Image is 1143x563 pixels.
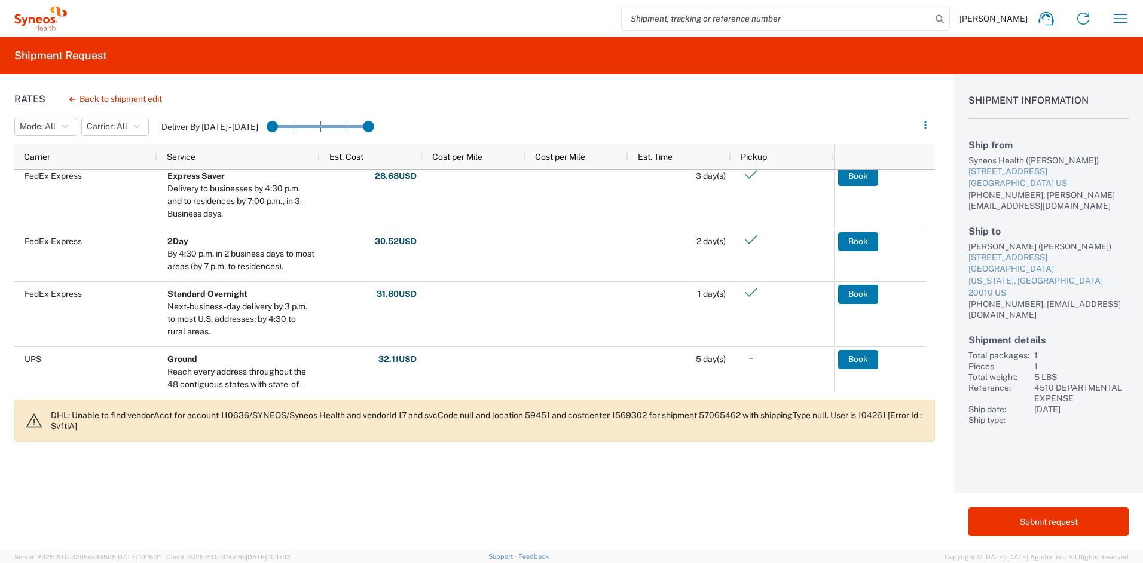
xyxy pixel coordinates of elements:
[968,241,1129,252] div: [PERSON_NAME] ([PERSON_NAME])
[968,178,1129,190] div: [GEOGRAPHIC_DATA] US
[376,285,417,304] button: 31.80USD
[378,350,417,369] button: 32.11USD
[167,171,225,181] b: Express Saver
[377,288,417,300] strong: 31.80 USD
[374,167,417,186] button: 28.68USD
[167,248,314,273] div: By 4:30 p.m. in 2 business days to most areas (by 7 p.m. to residences).
[838,350,878,369] button: Book
[374,232,417,251] button: 30.52USD
[968,404,1029,415] div: Ship date:
[968,190,1129,211] div: [PHONE_NUMBER], [PERSON_NAME][EMAIL_ADDRESS][DOMAIN_NAME]
[167,182,314,220] div: Delivery to businesses by 4:30 p.m. and to residences by 7:00 p.m., in 3-Business days.
[14,118,77,136] button: Mode: All
[14,93,45,105] h1: Rates
[959,13,1028,24] span: [PERSON_NAME]
[161,121,258,132] label: Deliver By [DATE] - [DATE]
[24,152,50,162] span: Carrier
[167,236,188,246] b: 2Day
[51,410,925,431] p: DHL: Unable to find vendorAcct for account 110636/SYNEOS/Syneos Health and vendorId 17 and svcCod...
[968,299,1129,320] div: [PHONE_NUMBER], [EMAIL_ADDRESS][DOMAIN_NAME]
[968,226,1129,237] h2: Ship to
[1034,350,1129,361] div: 1
[968,382,1029,404] div: Reference:
[60,89,172,109] button: Back to shipment edit
[968,95,1129,119] h1: Shipment Information
[968,155,1129,166] div: Syneos Health ([PERSON_NAME])
[14,553,161,561] span: Server: 2025.20.0-32d5ea39505
[741,152,767,162] span: Pickup
[167,366,314,416] div: Reach every address throughout the 48 contiguous states with state-of-the-art package tracking at...
[968,334,1129,346] h2: Shipment details
[838,167,878,186] button: Book
[968,166,1129,178] div: [STREET_ADDRESS]
[518,553,549,560] a: Feedback
[968,361,1029,372] div: Pieces
[25,354,41,364] span: UPS
[968,350,1029,361] div: Total packages:
[14,48,107,63] h2: Shipment Request
[945,552,1129,562] span: Copyright © [DATE]-[DATE] Agistix Inc., All Rights Reserved
[167,289,247,299] b: Standard Overnight
[968,372,1029,382] div: Total weight:
[329,152,363,162] span: Est. Cost
[968,166,1129,189] a: [STREET_ADDRESS][GEOGRAPHIC_DATA] US
[968,275,1129,299] div: [US_STATE], [GEOGRAPHIC_DATA] 20010 US
[25,236,82,246] span: FedEx Express
[1034,382,1129,404] div: 4510 DEPARTMENTAL EXPENSE
[968,415,1029,425] div: Ship type:
[698,289,726,299] span: 1 day(s)
[246,553,291,561] span: [DATE] 10:17:12
[535,152,585,162] span: Cost per Mile
[25,289,82,299] span: FedEx Express
[116,553,161,561] span: [DATE] 10:18:31
[375,171,417,182] strong: 28.68 USD
[25,171,82,181] span: FedEx Express
[1034,404,1129,415] div: [DATE]
[378,354,417,365] strong: 32.11 USD
[968,252,1129,299] a: [STREET_ADDRESS][GEOGRAPHIC_DATA][US_STATE], [GEOGRAPHIC_DATA] 20010 US
[968,252,1129,275] div: [STREET_ADDRESS][GEOGRAPHIC_DATA]
[838,285,878,304] button: Book
[20,121,56,132] span: Mode: All
[968,139,1129,151] h2: Ship from
[1034,372,1129,382] div: 5 LBS
[1034,361,1129,372] div: 1
[696,236,726,246] span: 2 day(s)
[488,553,518,560] a: Support
[696,171,726,181] span: 3 day(s)
[87,121,127,132] span: Carrier: All
[167,300,314,338] div: Next-business-day delivery by 3 p.m. to most U.S. addresses; by 4:30 to rural areas.
[432,152,482,162] span: Cost per Mile
[696,354,726,364] span: 5 day(s)
[167,152,195,162] span: Service
[166,553,291,561] span: Client: 2025.20.0-314a16e
[838,232,878,251] button: Book
[968,507,1129,536] button: Submit request
[81,118,149,136] button: Carrier: All
[167,354,197,364] b: Ground
[375,236,417,247] strong: 30.52 USD
[638,152,673,162] span: Est. Time
[622,7,931,30] input: Shipment, tracking or reference number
